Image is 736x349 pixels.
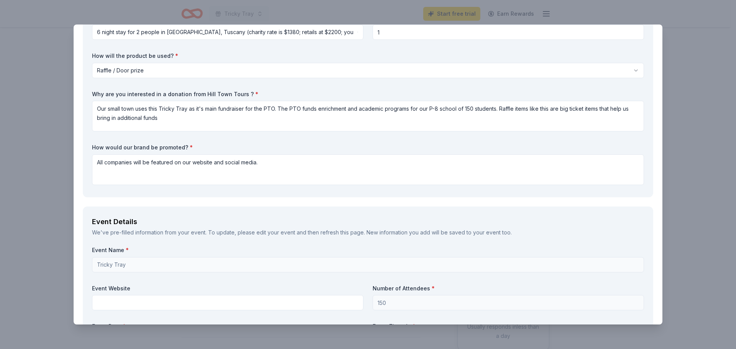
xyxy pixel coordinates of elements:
[92,154,644,185] textarea: All companies will be featured on our website and social media.
[373,285,644,292] label: Number of Attendees
[92,246,644,254] label: Event Name
[92,285,363,292] label: Event Website
[92,52,644,60] label: How will the product be used?
[92,101,644,131] textarea: Our small town uses this Tricky Tray as it's main fundraiser for the PTO. The PTO funds enrichmen...
[92,90,644,98] label: Why are you interested in a donation from Hill Town Tours ?
[92,144,644,151] label: How would our brand be promoted?
[92,228,644,237] div: We've pre-filled information from your event. To update, please edit your event and then refresh ...
[92,216,644,228] div: Event Details
[373,323,644,330] label: Event Zipcode
[92,323,363,330] label: Event Date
